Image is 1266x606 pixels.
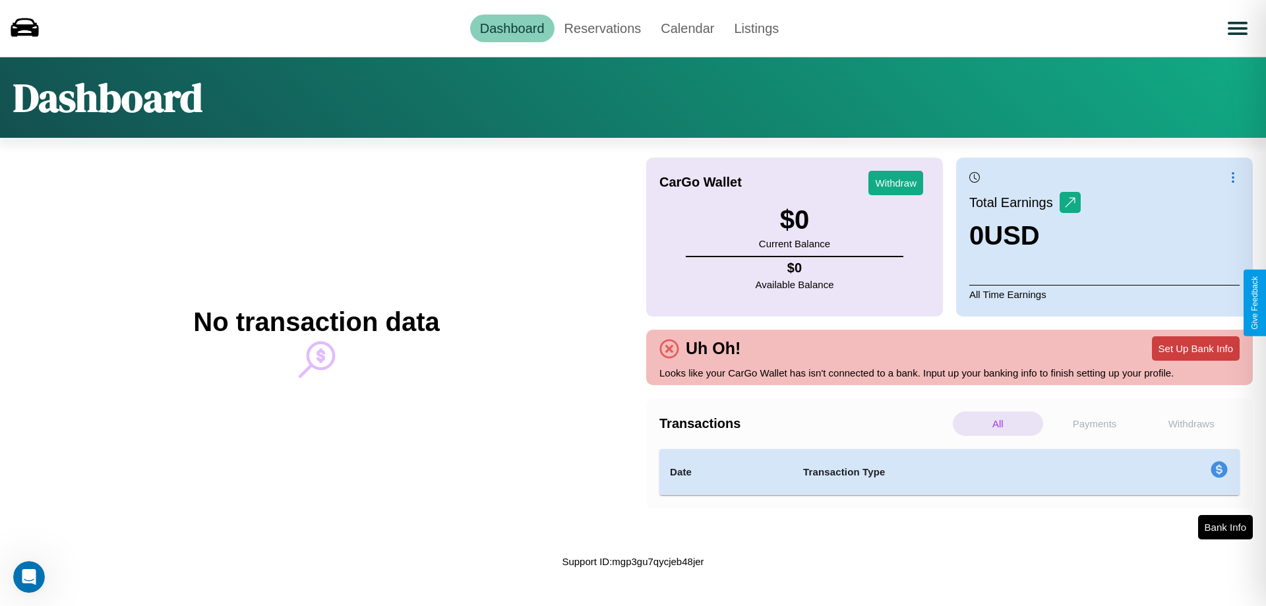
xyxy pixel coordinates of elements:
[13,71,202,125] h1: Dashboard
[969,221,1081,251] h3: 0 USD
[659,175,742,190] h4: CarGo Wallet
[659,416,950,431] h4: Transactions
[651,15,724,42] a: Calendar
[1146,411,1236,436] p: Withdraws
[193,307,439,337] h2: No transaction data
[724,15,789,42] a: Listings
[679,339,747,358] h4: Uh Oh!
[969,191,1060,214] p: Total Earnings
[868,171,923,195] button: Withdraw
[759,205,830,235] h3: $ 0
[1250,276,1259,330] div: Give Feedback
[756,276,834,293] p: Available Balance
[1219,10,1256,47] button: Open menu
[756,260,834,276] h4: $ 0
[759,235,830,253] p: Current Balance
[1050,411,1140,436] p: Payments
[13,561,45,593] iframe: Intercom live chat
[953,411,1043,436] p: All
[659,449,1240,495] table: simple table
[659,364,1240,382] p: Looks like your CarGo Wallet has isn't connected to a bank. Input up your banking info to finish ...
[670,464,782,480] h4: Date
[555,15,651,42] a: Reservations
[1198,515,1253,539] button: Bank Info
[803,464,1102,480] h4: Transaction Type
[562,553,704,570] p: Support ID: mgp3gu7qycjeb48jer
[969,285,1240,303] p: All Time Earnings
[1152,336,1240,361] button: Set Up Bank Info
[470,15,555,42] a: Dashboard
